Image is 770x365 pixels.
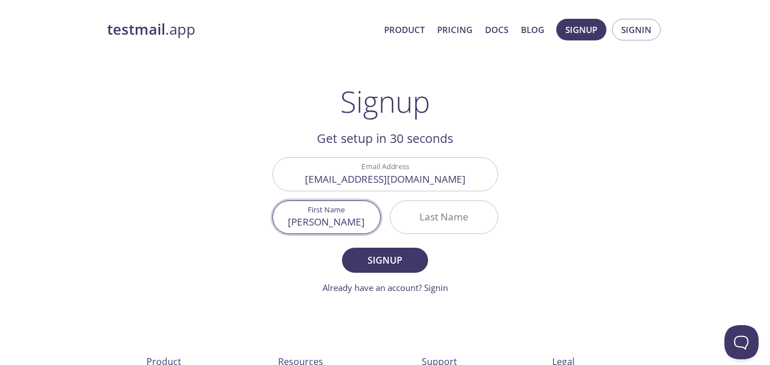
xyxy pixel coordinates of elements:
a: testmail.app [107,20,375,39]
a: Already have an account? Signin [323,282,448,293]
button: Signup [556,19,606,40]
a: Product [384,22,425,37]
span: Signin [621,22,651,37]
iframe: Help Scout Beacon - Open [724,325,759,359]
h2: Get setup in 30 seconds [272,129,498,148]
h1: Signup [340,84,430,118]
strong: testmail [107,19,165,39]
span: Signup [355,252,415,268]
button: Signin [612,19,661,40]
a: Pricing [437,22,472,37]
a: Docs [485,22,508,37]
span: Signup [565,22,597,37]
button: Signup [342,248,427,273]
a: Blog [521,22,544,37]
